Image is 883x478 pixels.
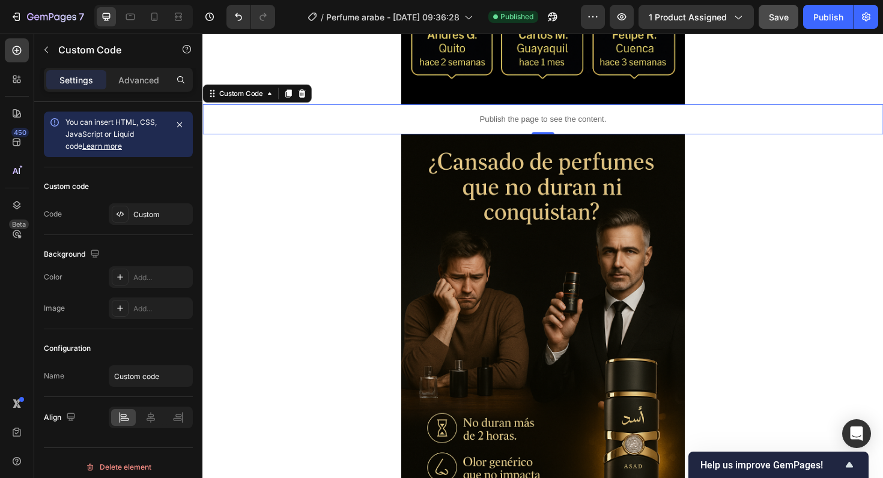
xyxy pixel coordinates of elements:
[44,371,64,381] div: Name
[44,303,65,314] div: Image
[202,34,883,478] iframe: Design area
[639,5,754,29] button: 1 product assigned
[326,11,460,23] span: Perfume arabe - [DATE] 09:36:28
[500,11,533,22] span: Published
[79,10,84,24] p: 7
[82,142,122,151] a: Learn more
[44,343,91,354] div: Configuration
[133,303,190,314] div: Add...
[44,410,78,426] div: Align
[5,5,90,29] button: 7
[700,459,842,471] span: Help us improve GemPages!
[59,74,93,86] p: Settings
[44,272,62,282] div: Color
[803,5,854,29] button: Publish
[842,419,871,448] div: Open Intercom Messenger
[813,11,843,23] div: Publish
[11,128,29,137] div: 450
[44,209,62,220] div: Code
[85,460,151,474] div: Delete element
[769,12,789,22] span: Save
[321,11,324,23] span: /
[226,5,275,29] div: Undo/Redo
[44,181,89,192] div: Custom code
[759,5,798,29] button: Save
[133,209,190,220] div: Custom
[649,11,727,23] span: 1 product assigned
[65,118,157,151] span: You can insert HTML, CSS, JavaScript or Liquid code
[58,43,160,57] p: Custom Code
[118,74,159,86] p: Advanced
[700,458,857,472] button: Show survey - Help us improve GemPages!
[44,246,102,263] div: Background
[133,272,190,283] div: Add...
[44,458,193,477] button: Delete element
[9,220,29,229] div: Beta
